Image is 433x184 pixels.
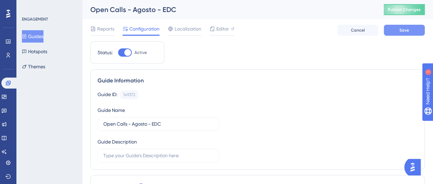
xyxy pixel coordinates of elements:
[399,27,409,33] span: Save
[22,30,43,43] button: Guides
[351,27,365,33] span: Cancel
[98,77,418,85] div: Guide Information
[90,5,367,14] div: Open Calls - Agosto - EDC
[48,3,50,9] div: 1
[103,120,214,128] input: Type your Guide’s Name here
[135,50,147,55] span: Active
[22,60,45,73] button: Themes
[123,92,135,97] div: 149372
[98,106,125,114] div: Guide Name
[98,48,113,57] div: Status:
[103,152,214,159] input: Type your Guide’s Description here
[388,7,421,12] span: Publish Changes
[384,4,425,15] button: Publish Changes
[22,45,47,58] button: Hotspots
[97,25,114,33] span: Reports
[22,16,48,22] div: ENGAGEMENT
[129,25,160,33] span: Configuration
[98,138,137,146] div: Guide Description
[175,25,201,33] span: Localization
[98,90,117,99] div: Guide ID:
[216,25,229,33] span: Editor
[337,25,378,36] button: Cancel
[384,25,425,36] button: Save
[16,2,43,10] span: Need Help?
[404,157,425,177] iframe: UserGuiding AI Assistant Launcher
